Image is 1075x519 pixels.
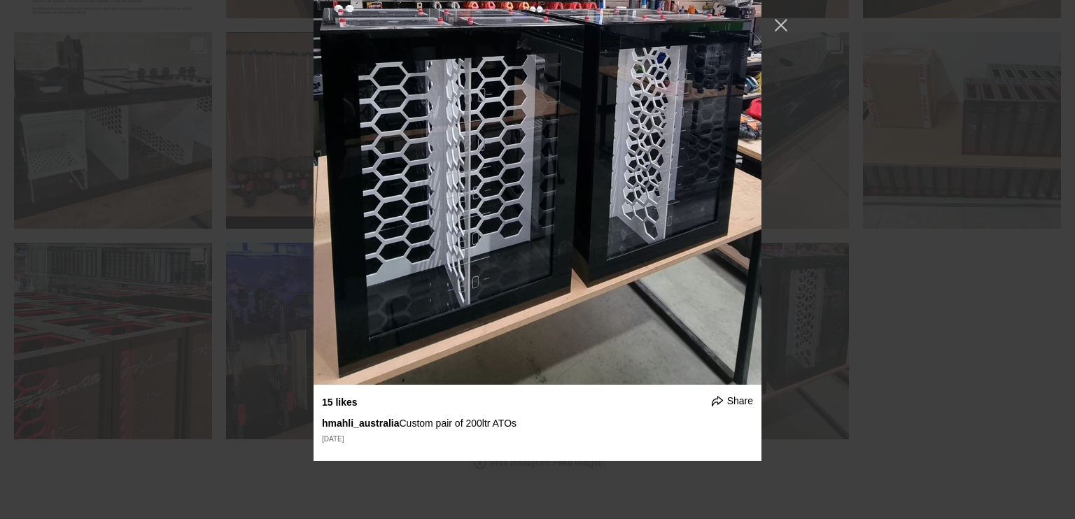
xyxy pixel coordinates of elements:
[727,394,753,407] span: Share
[322,418,400,429] a: hmahli_australia
[322,396,358,408] div: 15 likes
[322,435,753,443] div: [DATE]
[770,14,792,36] button: Close Instagram Feed Popup
[322,417,753,429] div: Custom pair of 200ltr ATOs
